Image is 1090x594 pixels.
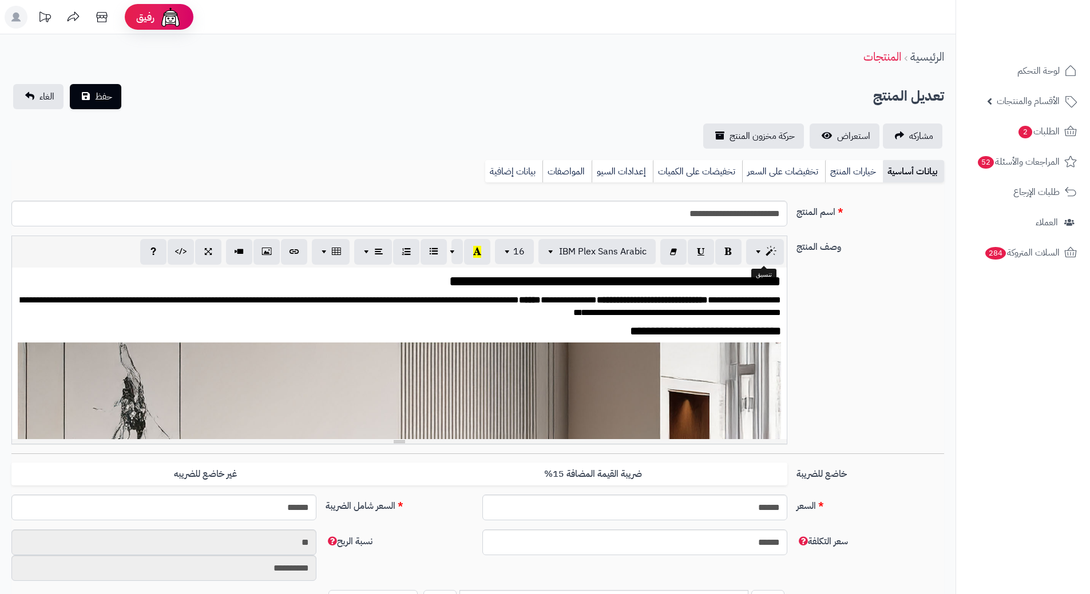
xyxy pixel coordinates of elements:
a: خيارات المنتج [825,160,883,183]
img: logo-2.png [1012,30,1079,54]
span: العملاء [1036,214,1058,230]
label: السعر شامل الضريبة [321,495,478,513]
a: مشاركه [883,123,942,149]
span: 284 [985,247,1006,260]
span: سعر التكلفة [796,535,848,548]
span: رفيق [136,10,154,24]
a: تخفيضات على الكميات [653,160,742,183]
label: اسم المنتج [792,201,949,219]
label: خاضع للضريبة [792,463,949,481]
a: لوحة التحكم [963,57,1083,85]
a: السلات المتروكة284 [963,239,1083,266]
a: المواصفات [542,160,592,183]
span: الطلبات [1017,123,1060,139]
span: 52 [978,156,994,169]
span: IBM Plex Sans Arabic [559,245,647,258]
span: السلات المتروكة [984,245,1060,261]
img: ai-face.png [159,6,182,29]
span: حفظ [95,90,112,103]
a: إعدادات السيو [592,160,653,183]
a: الرئيسية [910,48,944,65]
a: المراجعات والأسئلة52 [963,148,1083,176]
a: العملاء [963,209,1083,236]
label: غير خاضع للضريبه [11,463,399,486]
span: المراجعات والأسئلة [977,154,1060,170]
a: الغاء [13,84,64,109]
button: حفظ [70,84,121,109]
span: 16 [513,245,525,258]
label: وصف المنتج [792,236,949,254]
label: ضريبة القيمة المضافة 15% [399,463,787,486]
a: تخفيضات على السعر [742,160,825,183]
a: بيانات أساسية [883,160,944,183]
span: طلبات الإرجاع [1013,184,1060,200]
span: حركة مخزون المنتج [730,129,795,143]
span: نسبة الربح [326,535,372,548]
a: الطلبات2 [963,118,1083,145]
label: السعر [792,495,949,513]
button: 16 [495,239,534,264]
a: المنتجات [863,48,901,65]
span: لوحة التحكم [1017,63,1060,79]
a: تحديثات المنصة [30,6,59,31]
a: بيانات إضافية [485,160,542,183]
div: تنسيق [751,269,776,281]
span: 2 [1018,126,1032,138]
a: حركة مخزون المنتج [703,123,804,149]
button: IBM Plex Sans Arabic [538,239,656,264]
span: الأقسام والمنتجات [997,93,1060,109]
span: استعراض [837,129,870,143]
span: الغاء [39,90,54,103]
h2: تعديل المنتج [873,85,944,108]
a: استعراض [810,123,879,149]
a: طلبات الإرجاع [963,178,1083,206]
span: مشاركه [909,129,933,143]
